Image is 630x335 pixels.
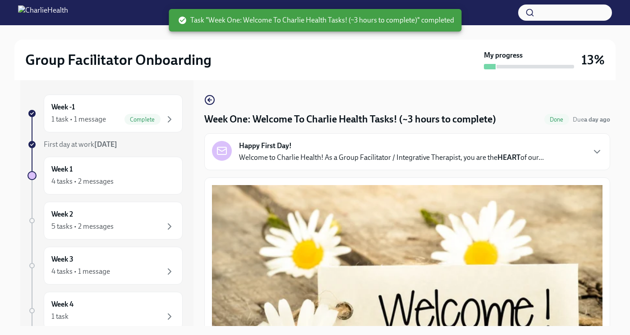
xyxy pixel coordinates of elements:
strong: Happy First Day! [239,141,292,151]
strong: My progress [484,50,523,60]
h4: Week One: Welcome To Charlie Health Tasks! (~3 hours to complete) [204,113,496,126]
strong: a day ago [584,116,610,123]
a: Week -11 task • 1 messageComplete [28,95,183,132]
div: 1 task [51,312,69,321]
a: Week 41 task [28,292,183,330]
h6: Week 2 [51,209,73,219]
a: Week 25 tasks • 2 messages [28,202,183,240]
h6: Week -1 [51,102,75,112]
h6: Week 4 [51,299,74,309]
strong: HEART [497,153,520,162]
div: 5 tasks • 2 messages [51,222,114,231]
span: Due [573,116,610,123]
h6: Week 1 [51,164,73,174]
a: Week 34 tasks • 1 message [28,247,183,285]
p: Welcome to Charlie Health! As a Group Facilitator / Integrative Therapist, you are the of our... [239,153,544,163]
strong: [DATE] [94,140,117,149]
span: Complete [124,116,161,123]
img: CharlieHealth [18,5,68,20]
span: First day at work [44,140,117,149]
h6: Week 3 [51,254,74,264]
div: 4 tasks • 2 messages [51,177,114,186]
h2: Group Facilitator Onboarding [25,51,212,69]
span: Task "Week One: Welcome To Charlie Health Tasks! (~3 hours to complete)" completed [178,15,454,25]
div: 4 tasks • 1 message [51,267,110,276]
h3: 13% [581,52,605,68]
a: Week 14 tasks • 2 messages [28,157,183,195]
span: September 15th, 2025 10:00 [573,115,610,124]
a: First day at work[DATE] [28,140,183,149]
span: Done [544,116,569,123]
div: 1 task • 1 message [51,114,106,124]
